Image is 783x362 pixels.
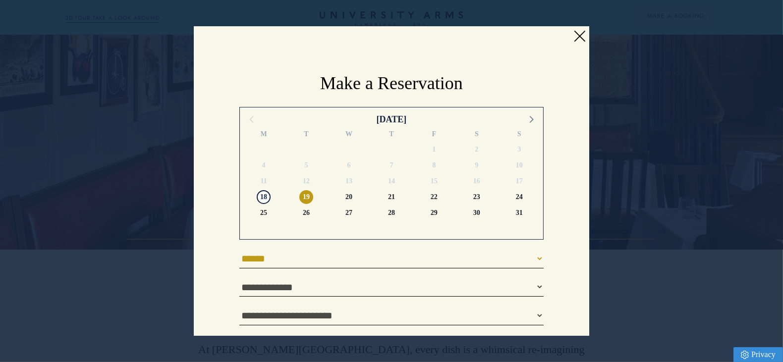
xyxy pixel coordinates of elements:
div: S [455,129,498,142]
span: Sunday 10 August 2025 [512,158,526,172]
span: Wednesday 6 August 2025 [342,158,356,172]
span: Friday 29 August 2025 [427,206,441,220]
span: Monday 18 August 2025 [257,190,271,204]
span: Saturday 23 August 2025 [470,190,484,204]
img: Privacy [741,351,749,359]
span: Friday 8 August 2025 [427,158,441,172]
span: Tuesday 26 August 2025 [299,206,313,220]
div: M [242,129,285,142]
div: T [285,129,328,142]
span: Friday 1 August 2025 [427,143,441,156]
div: W [328,129,370,142]
div: T [370,129,413,142]
span: Sunday 24 August 2025 [512,190,526,204]
span: Monday 4 August 2025 [257,158,271,172]
span: Sunday 17 August 2025 [512,174,526,188]
span: Tuesday 19 August 2025 [299,190,313,204]
span: Saturday 2 August 2025 [470,143,484,156]
span: Monday 25 August 2025 [257,206,271,220]
div: F [413,129,455,142]
span: Saturday 16 August 2025 [470,174,484,188]
span: Monday 11 August 2025 [257,174,271,188]
div: S [498,129,541,142]
a: Privacy [733,347,783,362]
span: Sunday 31 August 2025 [512,206,526,220]
span: Thursday 14 August 2025 [385,174,398,188]
span: Friday 15 August 2025 [427,174,441,188]
span: Saturday 9 August 2025 [470,158,484,172]
span: Thursday 21 August 2025 [385,190,398,204]
span: Tuesday 12 August 2025 [299,174,313,188]
span: Thursday 28 August 2025 [385,206,398,220]
span: Thursday 7 August 2025 [385,158,398,172]
span: Wednesday 13 August 2025 [342,174,356,188]
a: Close [572,29,587,44]
span: Friday 22 August 2025 [427,190,441,204]
span: Sunday 3 August 2025 [512,143,526,156]
span: Wednesday 27 August 2025 [342,206,356,220]
h2: Make a Reservation [239,72,544,96]
span: Wednesday 20 August 2025 [342,190,356,204]
div: [DATE] [377,112,407,126]
span: Saturday 30 August 2025 [470,206,484,220]
span: Tuesday 5 August 2025 [299,158,313,172]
